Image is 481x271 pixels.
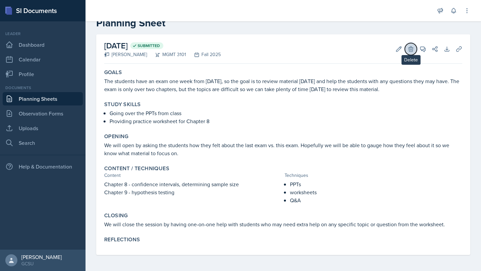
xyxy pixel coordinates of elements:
label: Goals [104,69,122,76]
a: Dashboard [3,38,83,51]
div: [PERSON_NAME] [21,254,62,260]
button: Delete [405,43,417,55]
div: Help & Documentation [3,160,83,173]
a: Search [3,136,83,150]
p: worksheets [290,188,462,196]
h2: [DATE] [104,40,221,52]
div: [PERSON_NAME] [104,51,147,58]
label: Closing [104,212,128,219]
label: Reflections [104,236,140,243]
label: Opening [104,133,129,140]
div: GCSU [21,260,62,267]
p: PPTs [290,180,462,188]
label: Content / Techniques [104,165,169,172]
p: The students have an exam one week from [DATE], so the goal is to review material [DATE] and help... [104,77,462,93]
p: Going over the PPTs from class [110,109,462,117]
div: Leader [3,31,83,37]
div: MGMT 3101 [147,51,186,58]
a: Observation Forms [3,107,83,120]
p: Chapter 9 - hypothesis testing [104,188,282,196]
div: Documents [3,85,83,91]
p: Chapter 8 - confidence intervals, determining sample size [104,180,282,188]
label: Study Skills [104,101,141,108]
a: Profile [3,67,83,81]
div: Content [104,172,282,179]
p: Providing practice worksheet for Chapter 8 [110,117,462,125]
p: Q&A [290,196,462,204]
a: Calendar [3,53,83,66]
h2: Planning Sheet [96,17,470,29]
a: Uploads [3,121,83,135]
div: Techniques [285,172,462,179]
a: Planning Sheets [3,92,83,105]
p: We will open by asking the students how they felt about the last exam vs. this exam. Hopefully we... [104,141,462,157]
div: Fall 2025 [186,51,221,58]
p: We will close the session by having one-on-one help with students who may need extra help on any ... [104,220,462,228]
span: Submitted [138,43,160,48]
